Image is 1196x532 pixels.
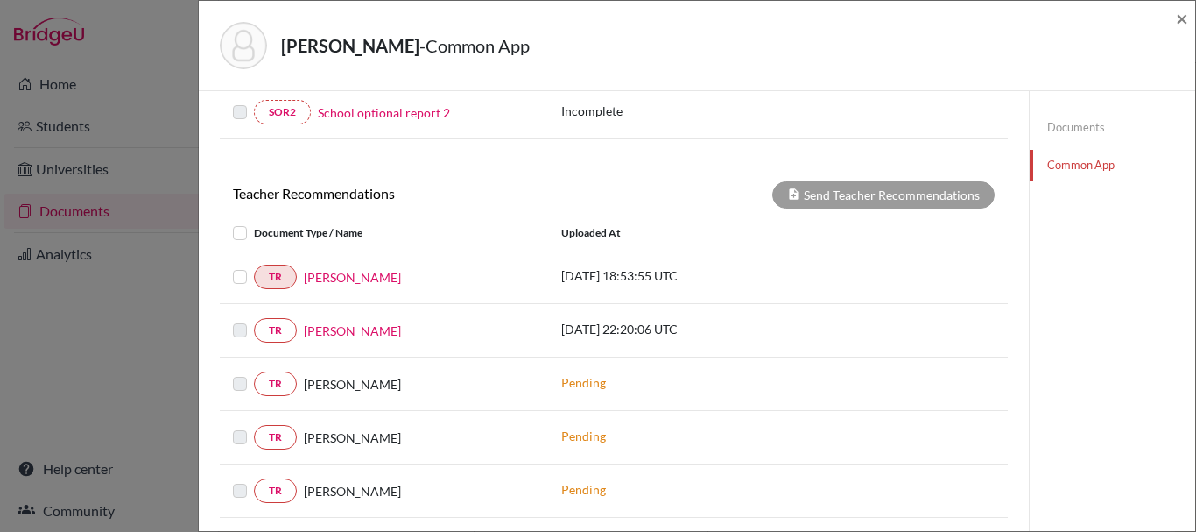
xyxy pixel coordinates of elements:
p: Pending [561,427,798,445]
p: Incomplete [561,102,742,120]
p: [DATE] 18:53:55 UTC [561,266,798,285]
div: Uploaded at [548,223,811,244]
strong: [PERSON_NAME] [281,35,419,56]
p: Pending [561,373,798,392]
div: Send Teacher Recommendations [772,181,995,209]
span: × [1176,5,1188,31]
a: SOR2 [254,100,311,124]
span: [PERSON_NAME] [304,482,401,500]
a: [PERSON_NAME] [304,322,401,340]
a: TR [254,479,297,503]
p: Pending [561,480,798,499]
a: Documents [1030,112,1195,143]
span: - Common App [419,35,530,56]
button: Close [1176,8,1188,29]
a: TR [254,372,297,396]
a: TR [254,318,297,343]
h6: Teacher Recommendations [220,185,614,202]
p: [DATE] 22:20:06 UTC [561,320,798,338]
a: TR [254,425,297,450]
a: School optional report 2 [318,103,450,122]
a: [PERSON_NAME] [304,268,401,287]
span: [PERSON_NAME] [304,429,401,447]
span: [PERSON_NAME] [304,375,401,394]
a: Common App [1030,150,1195,181]
div: Document Type / Name [220,223,548,244]
a: TR [254,265,297,289]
